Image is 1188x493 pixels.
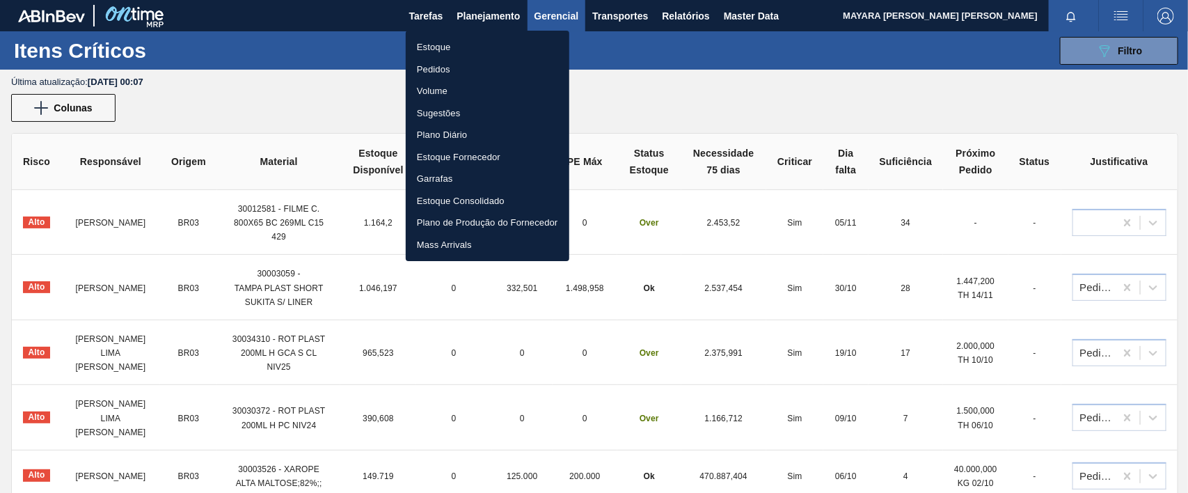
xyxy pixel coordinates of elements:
a: Plano Diário [406,124,569,146]
a: Estoque [406,36,569,58]
a: Sugestões [406,102,569,125]
a: Estoque Fornecedor [406,146,569,169]
a: Volume [406,80,569,102]
a: Estoque Consolidado [406,190,569,212]
a: Pedidos [406,58,569,81]
a: Garrafas [406,168,569,190]
a: Plano de Produção do Fornecedor [406,212,569,234]
a: Mass Arrivals [406,234,569,256]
